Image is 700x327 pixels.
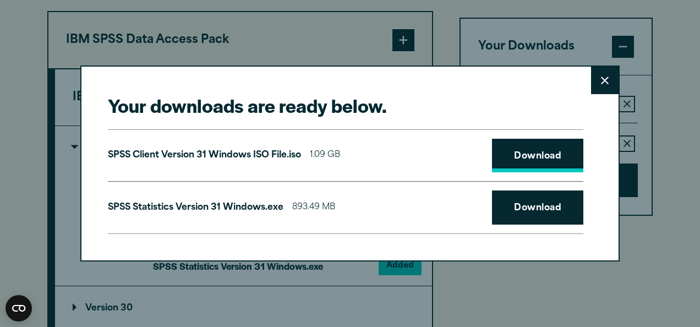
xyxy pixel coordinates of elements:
span: 1.09 GB [310,148,340,163]
p: SPSS Client Version 31 Windows ISO File.iso [108,148,301,163]
a: Download [492,190,583,225]
button: Open CMP widget [6,295,32,321]
p: SPSS Statistics Version 31 Windows.exe [108,200,283,216]
a: Download [492,139,583,173]
span: 893.49 MB [292,200,335,216]
h2: Your downloads are ready below. [108,93,583,118]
